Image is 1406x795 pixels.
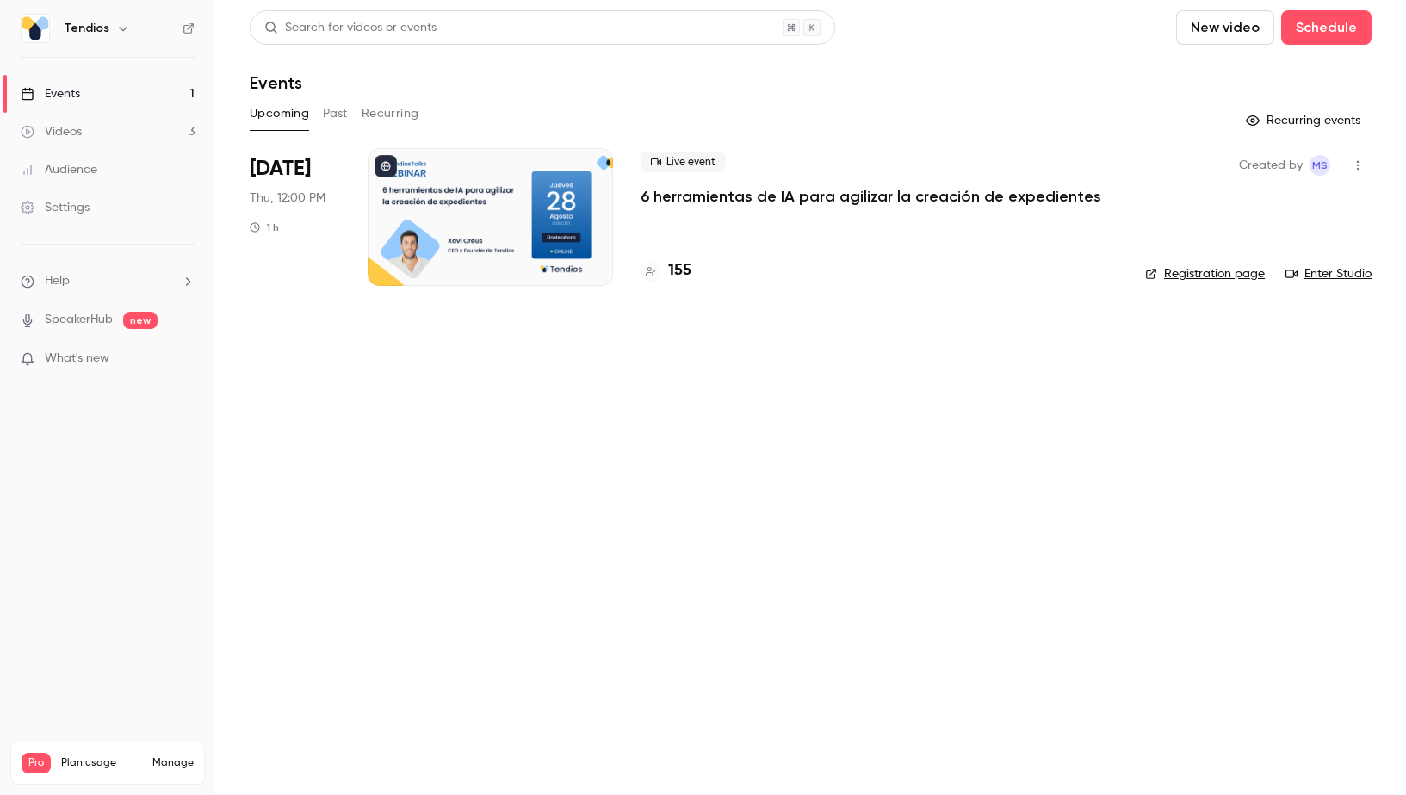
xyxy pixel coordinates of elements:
[250,155,311,183] span: [DATE]
[1239,155,1303,176] span: Created by
[641,259,691,283] a: 155
[64,20,109,37] h6: Tendios
[45,311,113,329] a: SpeakerHub
[21,199,90,216] div: Settings
[250,72,302,93] h1: Events
[1310,155,1330,176] span: Maria Serra
[152,756,194,770] a: Manage
[45,350,109,368] span: What's new
[61,756,142,770] span: Plan usage
[323,100,348,127] button: Past
[21,161,97,178] div: Audience
[21,272,195,290] li: help-dropdown-opener
[1285,265,1372,283] a: Enter Studio
[1312,155,1328,176] span: MS
[1145,265,1265,283] a: Registration page
[641,152,726,172] span: Live event
[1238,107,1372,134] button: Recurring events
[264,19,437,37] div: Search for videos or events
[123,312,158,329] span: new
[1176,10,1274,45] button: New video
[45,272,70,290] span: Help
[250,189,325,207] span: Thu, 12:00 PM
[641,186,1101,207] a: 6 herramientas de IA para agilizar la creación de expedientes
[250,220,279,234] div: 1 h
[21,123,82,140] div: Videos
[22,15,49,42] img: Tendios
[1281,10,1372,45] button: Schedule
[362,100,419,127] button: Recurring
[668,259,691,283] h4: 155
[22,753,51,773] span: Pro
[21,85,80,102] div: Events
[250,148,340,286] div: Aug 28 Thu, 12:00 PM (Europe/Madrid)
[250,100,309,127] button: Upcoming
